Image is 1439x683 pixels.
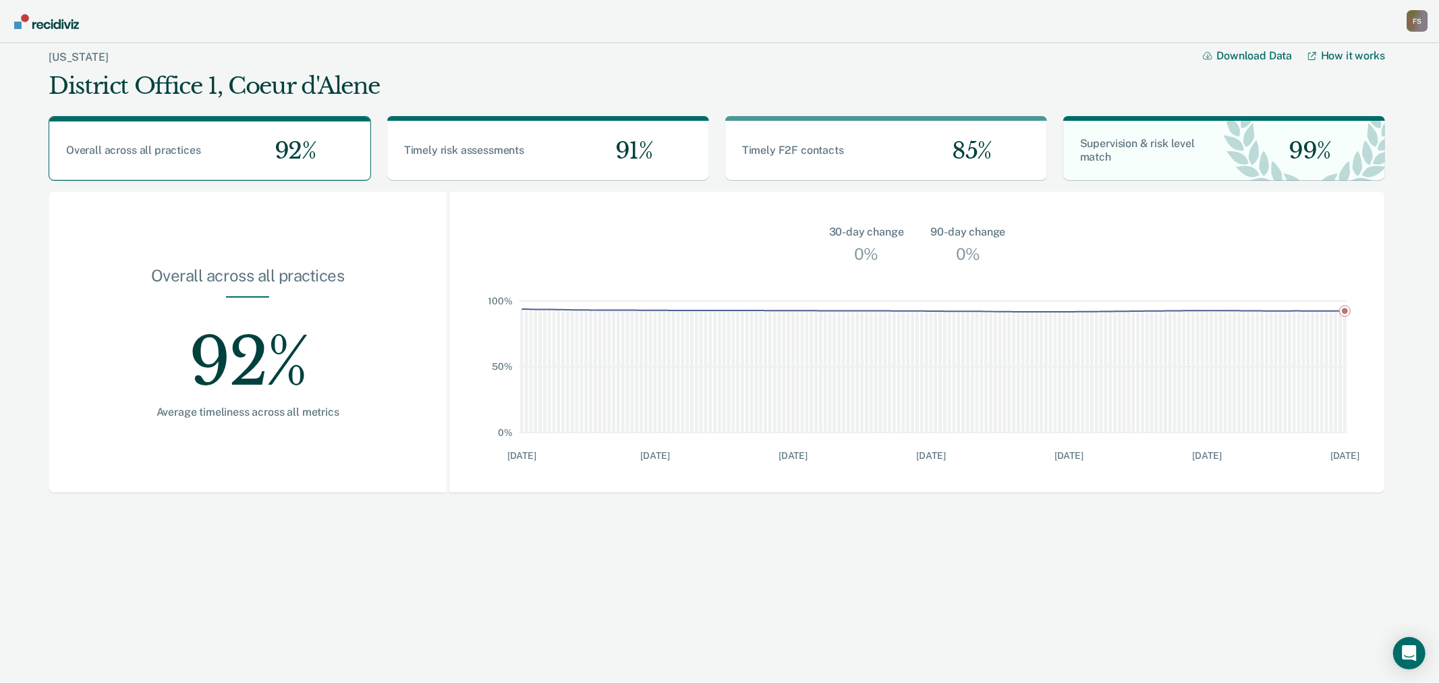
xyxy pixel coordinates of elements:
span: Supervision & risk level match [1080,137,1195,163]
div: 0% [851,240,882,267]
div: 92% [92,298,403,406]
span: 99% [1278,137,1331,165]
div: District Office 1, Coeur d'Alene [49,72,379,100]
text: [DATE] [917,450,946,461]
span: 85% [941,137,992,165]
div: Average timeliness across all metrics [92,406,403,418]
span: 92% [264,137,316,165]
span: Overall across all practices [66,144,201,157]
div: Open Intercom Messenger [1393,637,1426,670]
button: Profile dropdown button [1407,10,1428,32]
text: [DATE] [1193,450,1222,461]
div: F S [1407,10,1428,32]
span: Timely risk assessments [404,144,524,157]
text: [DATE] [779,450,808,461]
text: [DATE] [1330,450,1359,461]
a: [US_STATE] [49,51,108,63]
div: Overall across all practices [92,266,403,296]
span: Timely F2F contacts [742,144,844,157]
div: 30-day change [829,224,904,240]
a: How it works [1308,49,1385,62]
button: Download Data [1203,49,1308,62]
span: 91% [604,137,653,165]
text: [DATE] [1054,450,1083,461]
text: [DATE] [641,450,670,461]
text: [DATE] [507,450,536,461]
div: 90-day change [931,224,1006,240]
img: Recidiviz [14,14,79,29]
div: 0% [953,240,984,267]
